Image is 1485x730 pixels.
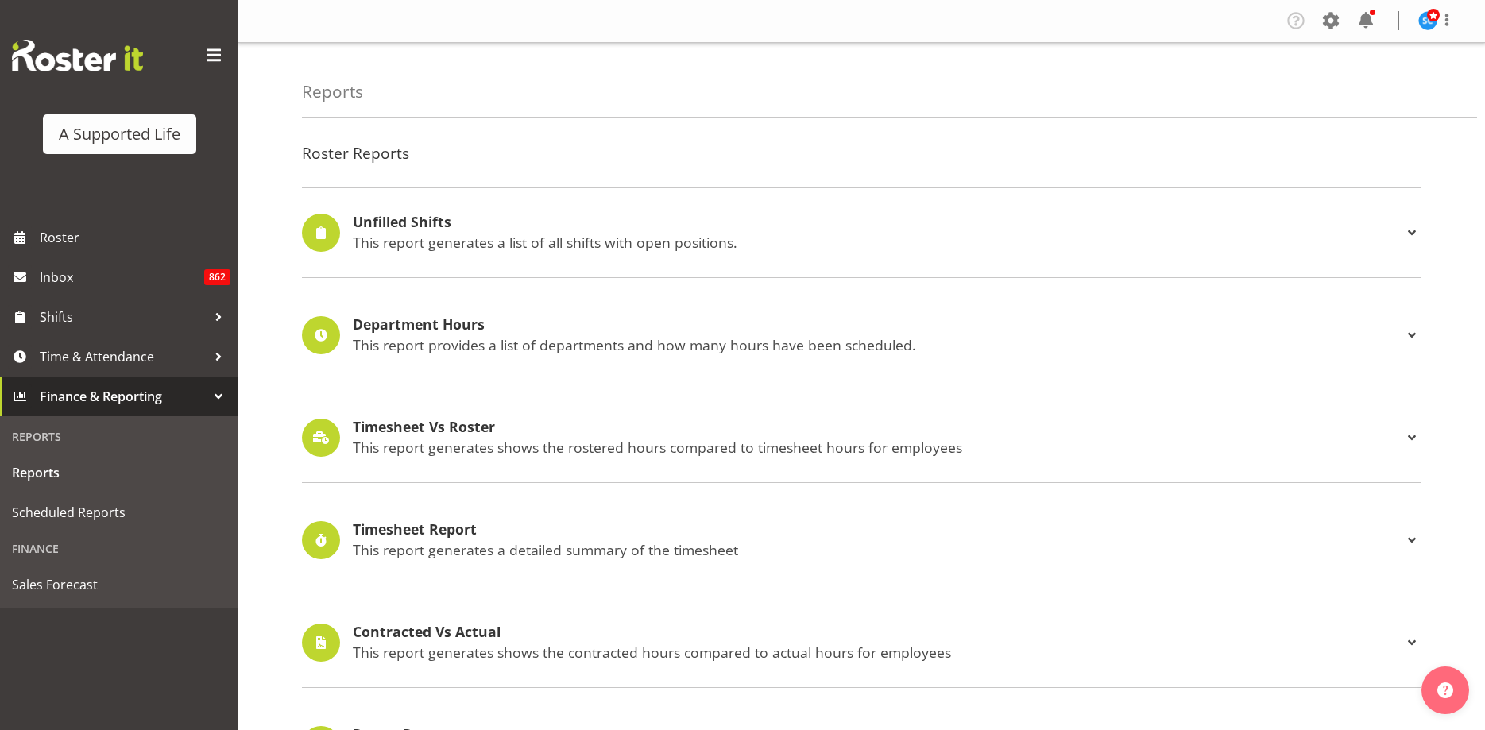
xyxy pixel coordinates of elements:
[40,265,204,289] span: Inbox
[12,573,226,597] span: Sales Forecast
[40,226,230,249] span: Roster
[4,453,234,492] a: Reports
[40,305,207,329] span: Shifts
[302,214,1421,252] div: Unfilled Shifts This report generates a list of all shifts with open positions.
[4,420,234,453] div: Reports
[204,269,230,285] span: 862
[40,345,207,369] span: Time & Attendance
[353,214,1402,230] h4: Unfilled Shifts
[4,565,234,604] a: Sales Forecast
[353,234,1402,251] p: This report generates a list of all shifts with open positions.
[302,83,363,101] h4: Reports
[59,122,180,146] div: A Supported Life
[12,500,226,524] span: Scheduled Reports
[12,40,143,71] img: Rosterit website logo
[302,419,1421,457] div: Timesheet Vs Roster This report generates shows the rostered hours compared to timesheet hours fo...
[4,532,234,565] div: Finance
[1418,11,1437,30] img: silke-carter9768.jpg
[12,461,226,485] span: Reports
[353,419,1402,435] h4: Timesheet Vs Roster
[353,438,1402,456] p: This report generates shows the rostered hours compared to timesheet hours for employees
[1437,682,1453,698] img: help-xxl-2.png
[302,624,1421,662] div: Contracted Vs Actual This report generates shows the contracted hours compared to actual hours fo...
[302,316,1421,354] div: Department Hours This report provides a list of departments and how many hours have been scheduled.
[353,336,1402,353] p: This report provides a list of departments and how many hours have been scheduled.
[4,492,234,532] a: Scheduled Reports
[353,643,1402,661] p: This report generates shows the contracted hours compared to actual hours for employees
[302,521,1421,559] div: Timesheet Report This report generates a detailed summary of the timesheet
[353,624,1402,640] h4: Contracted Vs Actual
[40,384,207,408] span: Finance & Reporting
[353,541,1402,558] p: This report generates a detailed summary of the timesheet
[302,145,1421,162] h4: Roster Reports
[353,317,1402,333] h4: Department Hours
[353,522,1402,538] h4: Timesheet Report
